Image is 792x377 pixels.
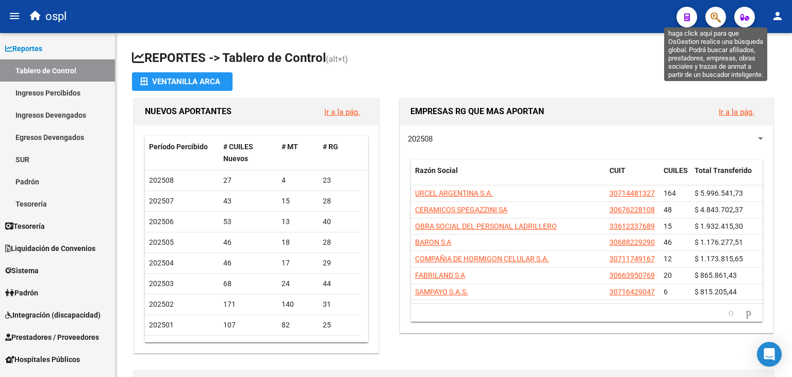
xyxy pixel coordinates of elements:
span: $ 4.843.702,37 [695,206,743,214]
span: $ 815.205,44 [695,288,737,296]
span: 202502 [149,300,174,308]
span: 30688229290 [609,238,655,246]
datatable-header-cell: # MT [277,136,319,170]
span: SAMPAYO S.A.S. [415,288,468,296]
span: Tesorería [5,221,45,232]
div: 25 [323,319,356,331]
span: 202501 [149,321,174,329]
div: 15 [282,195,315,207]
span: Padrón [5,287,38,299]
span: BARON S A [415,238,451,246]
a: go to previous page [724,307,738,319]
div: 27 [223,175,274,186]
span: 20 [664,271,672,279]
span: 202508 [408,134,433,144]
span: Integración (discapacidad) [5,309,101,321]
span: Reportes [5,43,42,54]
div: 107 [223,319,274,331]
mat-icon: person [771,10,784,22]
button: Ir a la pág. [316,102,368,121]
span: # MT [282,143,298,151]
span: 30676228108 [609,206,655,214]
span: URCEL ARGENTINA S.A. [415,189,493,197]
div: 140 [282,299,315,310]
div: 171 [223,299,274,310]
span: Período Percibido [149,143,208,151]
datatable-header-cell: # RG [319,136,360,170]
datatable-header-cell: Total Transferido [690,160,763,194]
span: 33612337689 [609,222,655,230]
span: Hospitales Públicos [5,354,80,365]
span: 48 [664,206,672,214]
span: 202508 [149,176,174,184]
span: 202507 [149,197,174,205]
div: 30 [323,340,356,352]
span: CUIT [609,166,625,175]
div: 29 [323,257,356,269]
span: OBRA SOCIAL DEL PERSONAL LADRILLERO [415,222,557,230]
div: 525 [282,340,315,352]
div: 44 [323,278,356,290]
span: CUILES [664,166,688,175]
div: 46 [223,237,274,248]
span: NUEVOS APORTANTES [145,106,232,116]
span: $ 5.996.541,73 [695,189,743,197]
button: Ir a la pág. [711,102,763,121]
span: 202412 [149,341,174,350]
span: Razón Social [415,166,458,175]
span: $ 1.176.277,51 [695,238,743,246]
span: COMPAÑIA DE HORMIGON CELULAR S.A. [415,255,549,263]
span: (alt+t) [326,54,348,64]
div: 68 [223,278,274,290]
div: 4 [282,175,315,186]
div: 28 [323,237,356,248]
div: 23 [323,175,356,186]
button: Ventanilla ARCA [132,72,233,91]
span: Sistema [5,265,39,276]
span: 30711749167 [609,255,655,263]
span: EMPRESAS RG QUE MAS APORTAN [410,106,544,116]
div: 24 [282,278,315,290]
span: 30663950769 [609,271,655,279]
span: $ 1.932.415,30 [695,222,743,230]
span: Prestadores / Proveedores [5,332,99,343]
div: Open Intercom Messenger [757,342,782,367]
div: 17 [282,257,315,269]
span: CERAMICOS SPEGAZZINI SA [415,206,507,214]
span: ospl [45,5,67,28]
div: 31 [323,299,356,310]
span: 6 [664,288,668,296]
div: 43 [223,195,274,207]
a: go to next page [741,307,756,319]
span: 164 [664,189,676,197]
span: # RG [323,143,338,151]
div: 53 [223,216,274,228]
span: 15 [664,222,672,230]
datatable-header-cell: Período Percibido [145,136,219,170]
datatable-header-cell: Razón Social [411,160,605,194]
div: 18 [282,237,315,248]
span: 202505 [149,238,174,246]
span: 202504 [149,259,174,267]
span: Liquidación de Convenios [5,243,95,254]
span: FABRILAND S A [415,271,465,279]
div: 46 [223,257,274,269]
mat-icon: menu [8,10,21,22]
div: 13 [282,216,315,228]
datatable-header-cell: CUILES [659,160,690,194]
span: Total Transferido [695,166,752,175]
div: 28 [323,195,356,207]
span: # CUILES Nuevos [223,143,253,163]
a: Ir a la pág. [719,107,754,117]
span: 12 [664,255,672,263]
div: 555 [223,340,274,352]
span: 46 [664,238,672,246]
span: 202506 [149,217,174,226]
span: 30714481327 [609,189,655,197]
div: 40 [323,216,356,228]
a: Ir a la pág. [324,107,360,117]
datatable-header-cell: CUIT [605,160,659,194]
span: $ 865.861,43 [695,271,737,279]
span: $ 1.173.815,65 [695,255,743,263]
datatable-header-cell: # CUILES Nuevos [219,136,278,170]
